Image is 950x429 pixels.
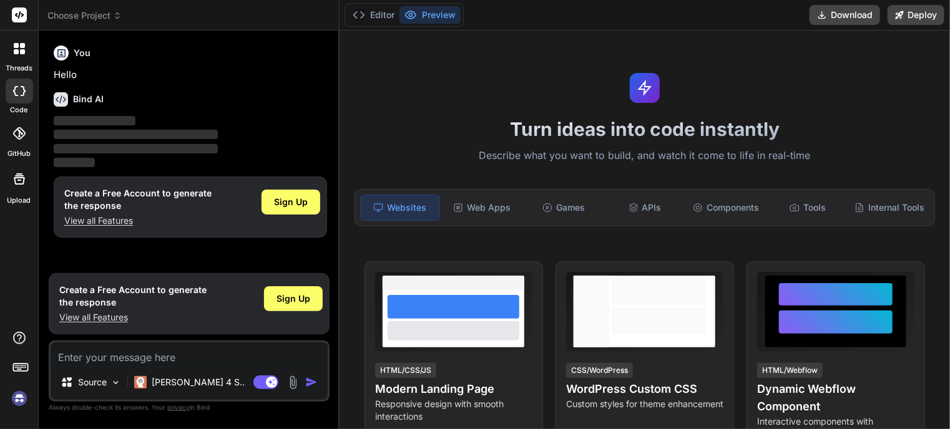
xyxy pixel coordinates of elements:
[375,363,436,378] div: HTML/CSS/JS
[687,195,765,221] div: Components
[59,284,207,309] h1: Create a Free Account to generate the response
[11,105,28,115] label: code
[375,380,532,398] h4: Modern Landing Page
[399,6,461,24] button: Preview
[54,130,218,139] span: ‌
[605,195,684,221] div: APIs
[566,380,723,398] h4: WordPress Custom CSS
[757,363,823,378] div: HTML/Webflow
[768,195,847,221] div: Tools
[59,311,207,324] p: View all Features
[7,148,31,159] label: GitHub
[73,93,104,105] h6: Bind AI
[757,380,914,415] h4: Dynamic Webflow Component
[64,187,212,212] h1: Create a Free Account to generate the response
[49,402,330,413] p: Always double-check its answers. Your in Bind
[524,195,603,221] div: Games
[167,403,190,411] span: privacy
[566,363,633,378] div: CSS/WordPress
[54,144,218,153] span: ‌
[348,6,399,24] button: Editor
[110,377,121,388] img: Pick Models
[286,375,300,390] img: attachment
[375,398,532,423] p: Responsive design with smooth interactions
[7,195,31,206] label: Upload
[347,148,943,164] p: Describe what you want to build, and watch it come to life in real-time
[74,47,91,59] h6: You
[443,195,521,221] div: Web Apps
[54,158,95,167] span: ‌
[305,376,318,388] img: icon
[134,376,147,388] img: Claude 4 Sonnet
[54,116,135,125] span: ‌
[810,5,880,25] button: Download
[850,195,929,221] div: Internal Tools
[78,376,107,388] p: Source
[360,195,440,221] div: Websites
[347,118,943,140] h1: Turn ideas into code instantly
[152,376,245,388] p: [PERSON_NAME] 4 S..
[64,214,212,227] p: View all Features
[274,196,308,208] span: Sign Up
[54,68,327,82] p: Hello
[6,63,32,74] label: threads
[277,292,310,305] span: Sign Up
[566,398,723,410] p: Custom styles for theme enhancement
[888,5,944,25] button: Deploy
[47,9,122,22] span: Choose Project
[9,388,30,409] img: signin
